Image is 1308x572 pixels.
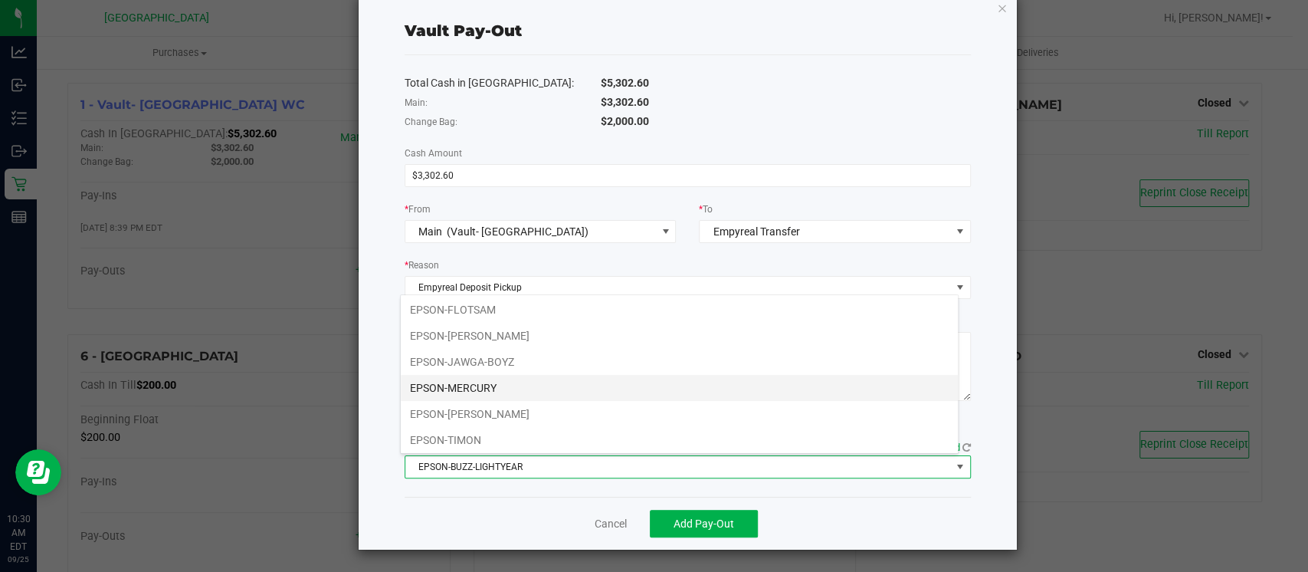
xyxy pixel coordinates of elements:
[405,277,951,298] span: Empyreal Deposit Pickup
[650,510,758,537] button: Add Pay-Out
[699,202,713,216] label: To
[601,77,649,89] span: $5,302.60
[405,77,574,89] span: Total Cash in [GEOGRAPHIC_DATA]:
[401,427,958,453] li: EPSON-TIMON
[418,225,442,238] span: Main
[405,456,951,478] span: EPSON-BUZZ-LIGHTYEAR
[401,323,958,349] li: EPSON-[PERSON_NAME]
[713,225,800,238] span: Empyreal Transfer
[15,449,61,495] iframe: Resource center
[401,401,958,427] li: EPSON-[PERSON_NAME]
[674,518,734,530] span: Add Pay-Out
[405,117,457,127] span: Change Bag:
[401,297,958,323] li: EPSON-FLOTSAM
[405,202,431,216] label: From
[405,97,428,108] span: Main:
[405,19,522,42] div: Vault Pay-Out
[601,96,649,108] span: $3,302.60
[405,258,439,272] label: Reason
[601,115,649,127] span: $2,000.00
[447,225,588,238] span: (Vault- [GEOGRAPHIC_DATA])
[401,349,958,375] li: EPSON-JAWGA-BOYZ
[401,375,958,401] li: EPSON-MERCURY
[595,516,627,532] a: Cancel
[405,148,462,159] span: Cash Amount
